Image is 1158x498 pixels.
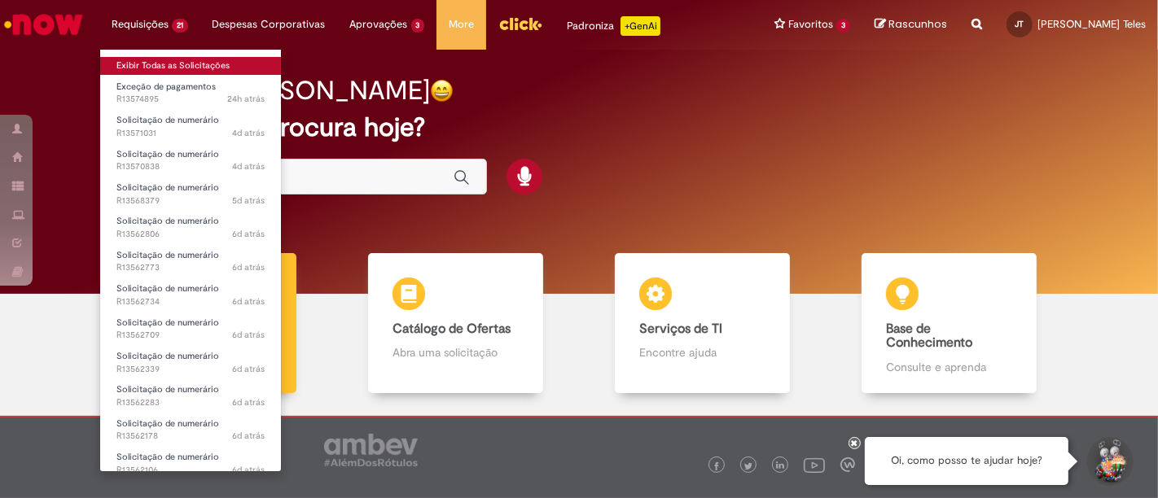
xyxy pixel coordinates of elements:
a: Aberto R13574895 : Exceção de pagamentos [100,78,281,108]
span: More [449,16,474,33]
button: Iniciar Conversa de Suporte [1085,437,1134,486]
span: 6d atrás [232,261,265,273]
ul: Requisições [99,49,282,472]
span: 3 [836,19,850,33]
img: logo_footer_workplace.png [840,457,855,472]
span: 3 [411,19,425,33]
img: logo_footer_facebook.png [713,462,721,470]
span: 4d atrás [232,160,265,173]
span: 6d atrás [232,396,265,408]
h2: O que você procura hoje? [118,113,1040,142]
img: logo_footer_ambev_rotulo_gray.png [324,434,418,466]
a: Aberto R13562734 : Solicitação de numerário [100,280,281,310]
span: R13562339 [116,363,265,376]
img: logo_footer_twitter.png [744,462,752,470]
img: logo_footer_youtube.png [804,454,825,475]
span: R13562734 [116,295,265,308]
span: R13562709 [116,329,265,342]
span: 6d atrás [232,464,265,476]
span: Despesas Corporativas [213,16,326,33]
span: Solicitação de numerário [116,350,219,362]
span: Solicitação de numerário [116,215,219,227]
time: 29/09/2025 08:19:51 [227,93,265,105]
time: 24/09/2025 12:17:44 [232,228,265,240]
a: Catálogo de Ofertas Abra uma solicitação [332,253,579,394]
time: 26/09/2025 15:02:55 [232,127,265,139]
span: Requisições [112,16,169,33]
span: Solicitação de numerário [116,317,219,329]
span: Solicitação de numerário [116,114,219,126]
a: Tirar dúvidas Tirar dúvidas com Lupi Assist e Gen Ai [86,253,332,394]
time: 26/09/2025 14:28:20 [232,160,265,173]
img: ServiceNow [2,8,86,41]
span: Aprovações [350,16,408,33]
time: 25/09/2025 17:49:47 [232,194,265,207]
span: Solicitação de numerário [116,417,219,430]
a: Aberto R13568379 : Solicitação de numerário [100,179,281,209]
time: 24/09/2025 12:00:24 [232,295,265,308]
a: Exibir Todas as Solicitações [100,57,281,75]
span: Solicitação de numerário [116,249,219,261]
time: 24/09/2025 10:37:30 [232,430,265,442]
time: 24/09/2025 11:57:04 [232,329,265,341]
p: Encontre ajuda [639,344,765,360]
a: Rascunhos [875,17,947,33]
a: Base de Conhecimento Consulte e aprenda [826,253,1072,394]
span: Solicitação de numerário [116,148,219,160]
b: Base de Conhecimento [886,321,972,352]
a: Aberto R13571031 : Solicitação de numerário [100,111,281,142]
span: 6d atrás [232,430,265,442]
div: Oi, como posso te ajudar hoje? [865,437,1068,485]
span: 24h atrás [227,93,265,105]
span: 6d atrás [232,363,265,375]
span: R13574895 [116,93,265,106]
span: 6d atrás [232,329,265,341]
a: Aberto R13562283 : Solicitação de numerário [100,381,281,411]
span: R13571031 [116,127,265,140]
a: Aberto R13562339 : Solicitação de numerário [100,347,281,378]
span: Solicitação de numerário [116,181,219,194]
span: Solicitação de numerário [116,383,219,395]
a: Aberto R13562106 : Solicitação de numerário [100,448,281,478]
time: 24/09/2025 12:10:14 [232,261,265,273]
span: R13562106 [116,464,265,477]
span: R13562178 [116,430,265,443]
a: Aberto R13562773 : Solicitação de numerário [100,247,281,277]
a: Aberto R13570838 : Solicitação de numerário [100,146,281,176]
p: Abra uma solicitação [393,344,518,360]
a: Aberto R13562709 : Solicitação de numerário [100,314,281,344]
span: 4d atrás [232,127,265,139]
b: Catálogo de Ofertas [393,321,511,337]
span: R13568379 [116,194,265,207]
span: 5d atrás [232,194,265,207]
span: Exceção de pagamentos [116,81,216,93]
a: Serviços de TI Encontre ajuda [579,253,826,394]
span: 6d atrás [232,295,265,308]
span: Solicitação de numerário [116,282,219,295]
span: [PERSON_NAME] Teles [1037,17,1146,31]
time: 24/09/2025 10:54:23 [232,396,265,408]
span: Favoritos [788,16,833,33]
img: logo_footer_linkedin.png [776,461,784,471]
p: Consulte e aprenda [886,359,1011,375]
time: 24/09/2025 10:26:19 [232,464,265,476]
span: R13570838 [116,160,265,173]
img: happy-face.png [430,79,454,103]
span: Rascunhos [888,16,947,32]
span: R13562773 [116,261,265,274]
p: +GenAi [621,16,660,36]
div: Padroniza [567,16,660,36]
a: Aberto R13562178 : Solicitação de numerário [100,415,281,445]
span: JT [1015,19,1024,29]
b: Serviços de TI [639,321,722,337]
span: Solicitação de numerário [116,451,219,463]
span: 21 [172,19,188,33]
span: 6d atrás [232,228,265,240]
img: click_logo_yellow_360x200.png [498,11,542,36]
time: 24/09/2025 11:00:04 [232,363,265,375]
span: R13562806 [116,228,265,241]
a: Aberto R13562806 : Solicitação de numerário [100,212,281,242]
span: R13562283 [116,396,265,409]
